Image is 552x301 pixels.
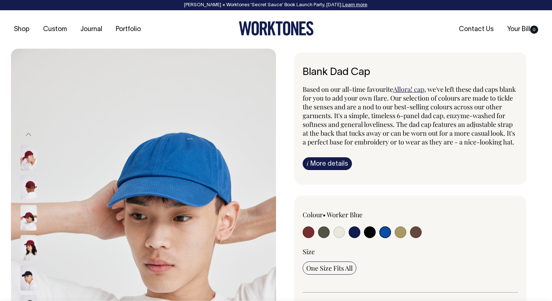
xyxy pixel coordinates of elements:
[20,235,37,261] img: burgundy
[323,210,326,219] span: •
[504,23,541,35] a: Your Bill0
[20,205,37,231] img: burgundy
[23,127,34,143] button: Previous
[77,23,105,35] a: Journal
[7,3,545,8] div: [PERSON_NAME] × Worktones ‘Secret Sauce’ Book Launch Party, [DATE]. .
[303,67,518,78] h1: Blank Dad Cap
[113,23,144,35] a: Portfolio
[20,265,37,291] img: black
[393,85,424,94] a: Allora! cap
[20,175,37,201] img: burgundy
[303,247,518,256] div: Size
[530,26,538,34] span: 0
[306,264,353,272] span: One Size Fits All
[307,159,308,167] span: i
[303,262,356,275] input: One Size Fits All
[303,85,393,94] span: Based on our all-time favourite
[303,210,389,219] div: Colour
[20,145,37,171] img: burgundy
[342,3,367,7] a: Learn more
[327,210,363,219] label: Worker Blue
[303,85,516,146] span: , we've left these dad caps blank for you to add your own flare. Our selection of colours are mad...
[11,23,32,35] a: Shop
[456,23,497,35] a: Contact Us
[40,23,70,35] a: Custom
[303,157,352,170] a: iMore details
